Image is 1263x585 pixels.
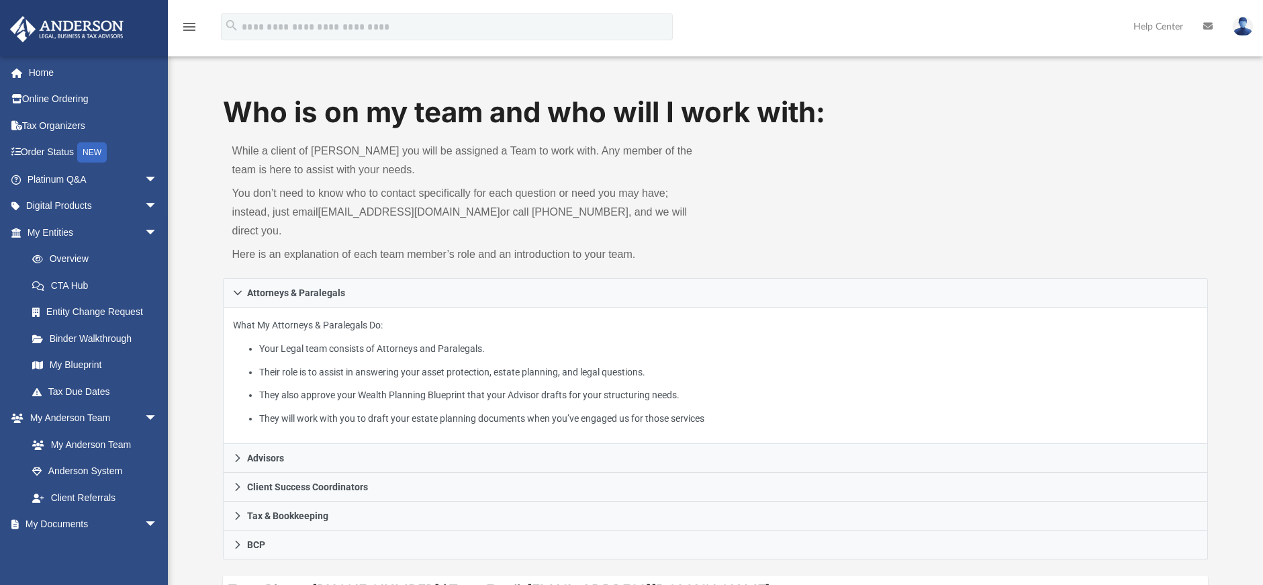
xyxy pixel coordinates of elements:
[19,299,178,326] a: Entity Change Request
[144,219,171,246] span: arrow_drop_down
[9,112,178,139] a: Tax Organizers
[19,272,178,299] a: CTA Hub
[181,26,197,35] a: menu
[259,364,1199,381] li: Their role is to assist in answering your asset protection, estate planning, and legal questions.
[233,317,1199,426] p: What My Attorneys & Paralegals Do:
[247,482,368,492] span: Client Success Coordinators
[19,246,178,273] a: Overview
[9,59,178,86] a: Home
[19,325,178,352] a: Binder Walkthrough
[181,19,197,35] i: menu
[318,206,500,218] a: [EMAIL_ADDRESS][DOMAIN_NAME]
[144,193,171,220] span: arrow_drop_down
[259,341,1199,357] li: Your Legal team consists of Attorneys and Paralegals.
[144,405,171,433] span: arrow_drop_down
[77,142,107,163] div: NEW
[223,93,1209,132] h1: Who is on my team and who will I work with:
[232,184,706,240] p: You don’t need to know who to contact specifically for each question or need you may have; instea...
[247,288,345,298] span: Attorneys & Paralegals
[223,444,1209,473] a: Advisors
[1233,17,1253,36] img: User Pic
[223,473,1209,502] a: Client Success Coordinators
[9,166,178,193] a: Platinum Q&Aarrow_drop_down
[223,531,1209,559] a: BCP
[9,219,178,246] a: My Entitiesarrow_drop_down
[19,378,178,405] a: Tax Due Dates
[9,405,171,432] a: My Anderson Teamarrow_drop_down
[259,387,1199,404] li: They also approve your Wealth Planning Blueprint that your Advisor drafts for your structuring ne...
[232,142,706,179] p: While a client of [PERSON_NAME] you will be assigned a Team to work with. Any member of the team ...
[9,86,178,113] a: Online Ordering
[19,352,171,379] a: My Blueprint
[144,166,171,193] span: arrow_drop_down
[9,139,178,167] a: Order StatusNEW
[232,245,706,264] p: Here is an explanation of each team member’s role and an introduction to your team.
[19,484,171,511] a: Client Referrals
[223,308,1209,444] div: Attorneys & Paralegals
[223,502,1209,531] a: Tax & Bookkeeping
[144,511,171,539] span: arrow_drop_down
[224,18,239,33] i: search
[19,458,171,485] a: Anderson System
[247,453,284,463] span: Advisors
[259,410,1199,427] li: They will work with you to draft your estate planning documents when you’ve engaged us for those ...
[19,537,165,564] a: Box
[9,193,178,220] a: Digital Productsarrow_drop_down
[223,278,1209,308] a: Attorneys & Paralegals
[247,511,328,521] span: Tax & Bookkeeping
[9,511,171,538] a: My Documentsarrow_drop_down
[6,16,128,42] img: Anderson Advisors Platinum Portal
[247,540,265,549] span: BCP
[19,431,165,458] a: My Anderson Team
